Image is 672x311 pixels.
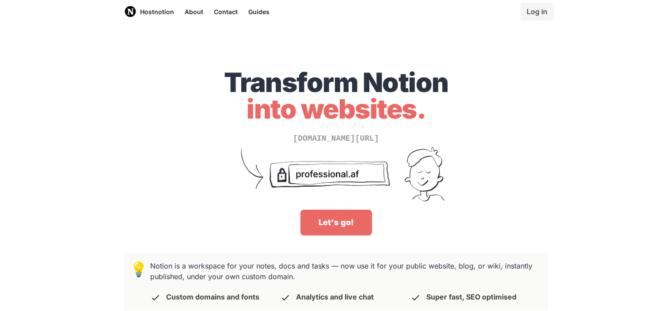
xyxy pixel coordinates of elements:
h3: Notion is a workspace for your notes, docs and tasks — now use it for your public website, blog, ... [148,261,541,303]
span: into websites. [247,93,425,125]
p: Custom domains and fonts [166,292,259,301]
p: Analytics and live chat [296,292,374,301]
span: 💡 [130,261,148,278]
img: Host Notion logo [124,5,137,18]
h1: Transform Notion [124,69,548,122]
a: Log in [520,3,554,20]
p: Super fast, SEO optimised [426,292,516,301]
a: Let's go! [300,210,372,235]
img: Turn unprofessional Notion URLs into your sexy domain [226,145,447,210]
span: [DOMAIN_NAME][URL] [293,134,379,143]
